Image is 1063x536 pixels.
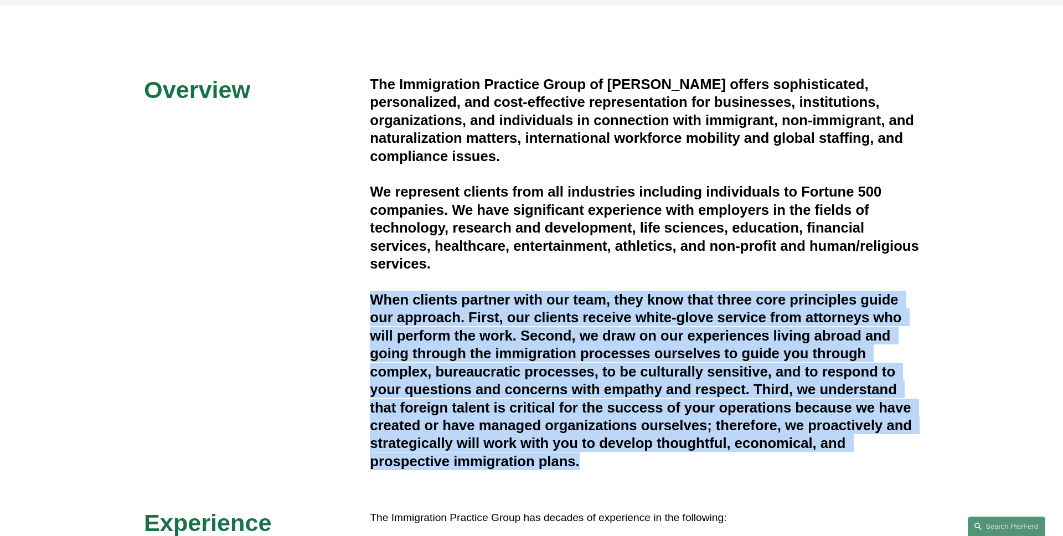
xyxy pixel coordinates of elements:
span: Overview [144,76,250,103]
h4: The Immigration Practice Group of [PERSON_NAME] offers sophisticated, personalized, and cost-effe... [370,75,919,165]
span: Experience [144,509,271,536]
h4: When clients partner with our team, they know that three core principles guide our approach. Firs... [370,291,919,471]
p: The Immigration Practice Group has decades of experience in the following: [370,508,919,528]
h4: We represent clients from all industries including individuals to Fortune 500 companies. We have ... [370,183,919,272]
a: Search this site [968,517,1045,536]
